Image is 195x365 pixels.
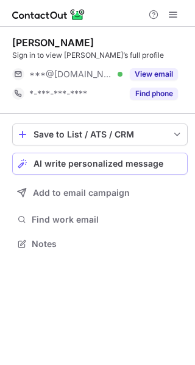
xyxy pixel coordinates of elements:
[12,123,188,145] button: save-profile-one-click
[130,88,178,100] button: Reveal Button
[32,238,183,249] span: Notes
[34,130,166,139] div: Save to List / ATS / CRM
[12,235,188,252] button: Notes
[34,159,163,169] span: AI write personalized message
[12,211,188,228] button: Find work email
[29,69,113,80] span: ***@[DOMAIN_NAME]
[12,36,94,49] div: [PERSON_NAME]
[12,182,188,204] button: Add to email campaign
[12,50,188,61] div: Sign in to view [PERSON_NAME]’s full profile
[12,153,188,175] button: AI write personalized message
[32,214,183,225] span: Find work email
[12,7,85,22] img: ContactOut v5.3.10
[130,68,178,80] button: Reveal Button
[33,188,130,198] span: Add to email campaign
